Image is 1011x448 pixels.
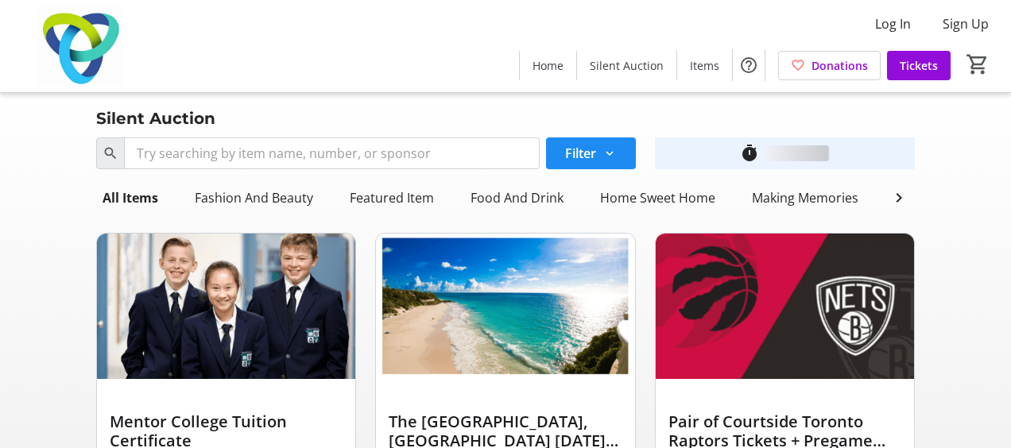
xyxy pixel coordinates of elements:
[520,51,576,80] a: Home
[577,51,676,80] a: Silent Auction
[733,49,765,81] button: Help
[656,234,914,379] img: Pair of Courtside Toronto Raptors Tickets + Pregame Dinner Sunday, November 23, 2025
[812,57,868,74] span: Donations
[740,144,759,163] mat-icon: timer_outline
[963,50,992,79] button: Cart
[533,57,564,74] span: Home
[900,57,938,74] span: Tickets
[746,182,865,214] div: Making Memories
[778,51,881,80] a: Donations
[930,11,1001,37] button: Sign Up
[87,106,225,131] div: Silent Auction
[590,57,664,74] span: Silent Auction
[10,6,151,86] img: Trillium Health Partners Foundation's Logo
[188,182,320,214] div: Fashion And Beauty
[124,137,539,169] input: Try searching by item name, number, or sponsor
[887,51,951,80] a: Tickets
[594,182,722,214] div: Home Sweet Home
[690,57,719,74] span: Items
[97,234,355,379] img: Mentor College Tuition Certificate
[862,11,924,37] button: Log In
[943,14,989,33] span: Sign Up
[546,137,636,169] button: Filter
[765,145,829,161] div: loading
[565,144,596,163] span: Filter
[376,234,634,379] img: The Crane Beach Resort, Barbados December 26, 2026 - January 2, 2027
[875,14,911,33] span: Log In
[343,182,440,214] div: Featured Item
[464,182,570,214] div: Food And Drink
[96,182,165,214] div: All Items
[677,51,732,80] a: Items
